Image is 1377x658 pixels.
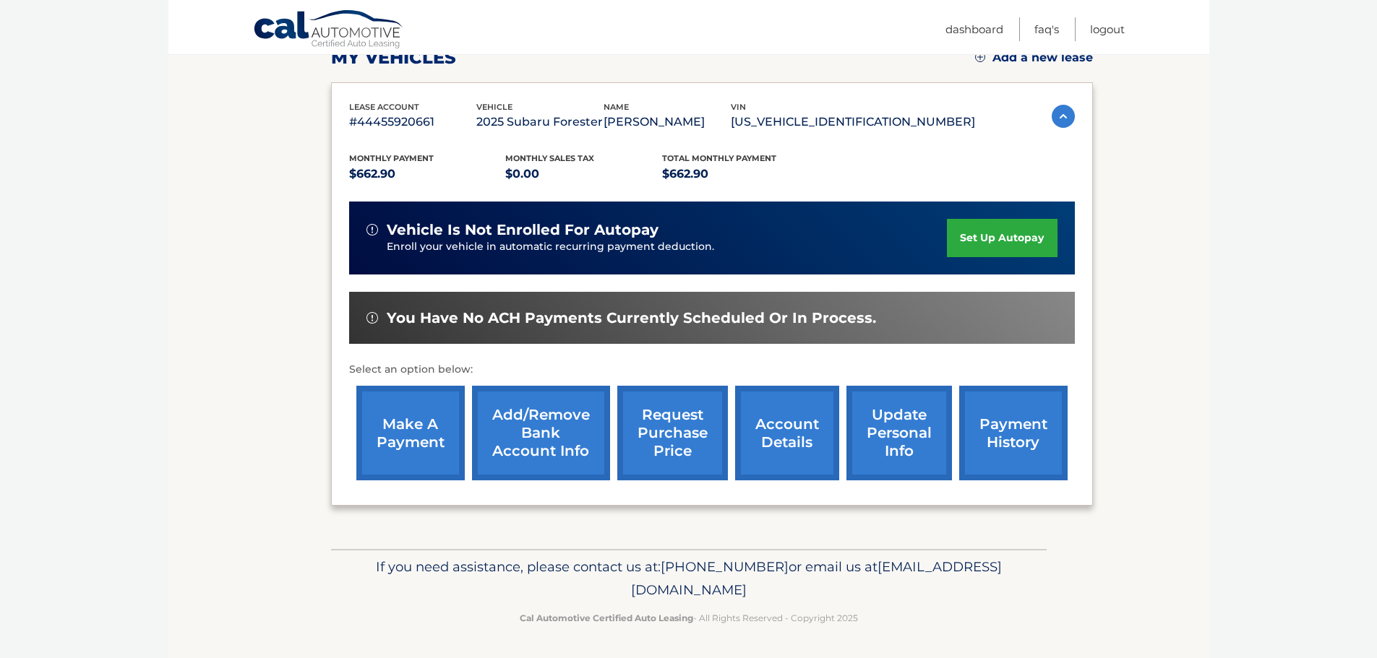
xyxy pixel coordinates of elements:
[340,610,1037,625] p: - All Rights Reserved - Copyright 2025
[505,153,594,163] span: Monthly sales Tax
[472,386,610,480] a: Add/Remove bank account info
[604,102,629,112] span: name
[731,102,746,112] span: vin
[505,164,662,184] p: $0.00
[331,47,456,69] h2: my vehicles
[349,153,434,163] span: Monthly Payment
[366,224,378,235] img: alert-white.svg
[631,558,1002,598] span: [EMAIL_ADDRESS][DOMAIN_NAME]
[387,221,659,239] span: vehicle is not enrolled for autopay
[945,17,1003,41] a: Dashboard
[340,555,1037,602] p: If you need assistance, please contact us at: or email us at
[975,52,985,62] img: add.svg
[356,386,465,480] a: make a payment
[975,51,1093,65] a: Add a new lease
[349,164,506,184] p: $662.90
[735,386,839,480] a: account details
[253,9,405,51] a: Cal Automotive
[387,309,876,327] span: You have no ACH payments currently scheduled or in process.
[662,164,819,184] p: $662.90
[349,102,419,112] span: lease account
[349,112,476,132] p: #44455920661
[731,112,975,132] p: [US_VEHICLE_IDENTIFICATION_NUMBER]
[947,219,1057,257] a: set up autopay
[476,112,604,132] p: 2025 Subaru Forester
[476,102,512,112] span: vehicle
[366,312,378,324] img: alert-white.svg
[1090,17,1125,41] a: Logout
[604,112,731,132] p: [PERSON_NAME]
[349,361,1075,378] p: Select an option below:
[617,386,728,480] a: request purchase price
[662,153,776,163] span: Total Monthly Payment
[959,386,1068,480] a: payment history
[520,612,693,623] strong: Cal Automotive Certified Auto Leasing
[846,386,952,480] a: update personal info
[387,239,948,255] p: Enroll your vehicle in automatic recurring payment deduction.
[1052,105,1075,128] img: accordion-active.svg
[661,558,789,575] span: [PHONE_NUMBER]
[1034,17,1059,41] a: FAQ's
